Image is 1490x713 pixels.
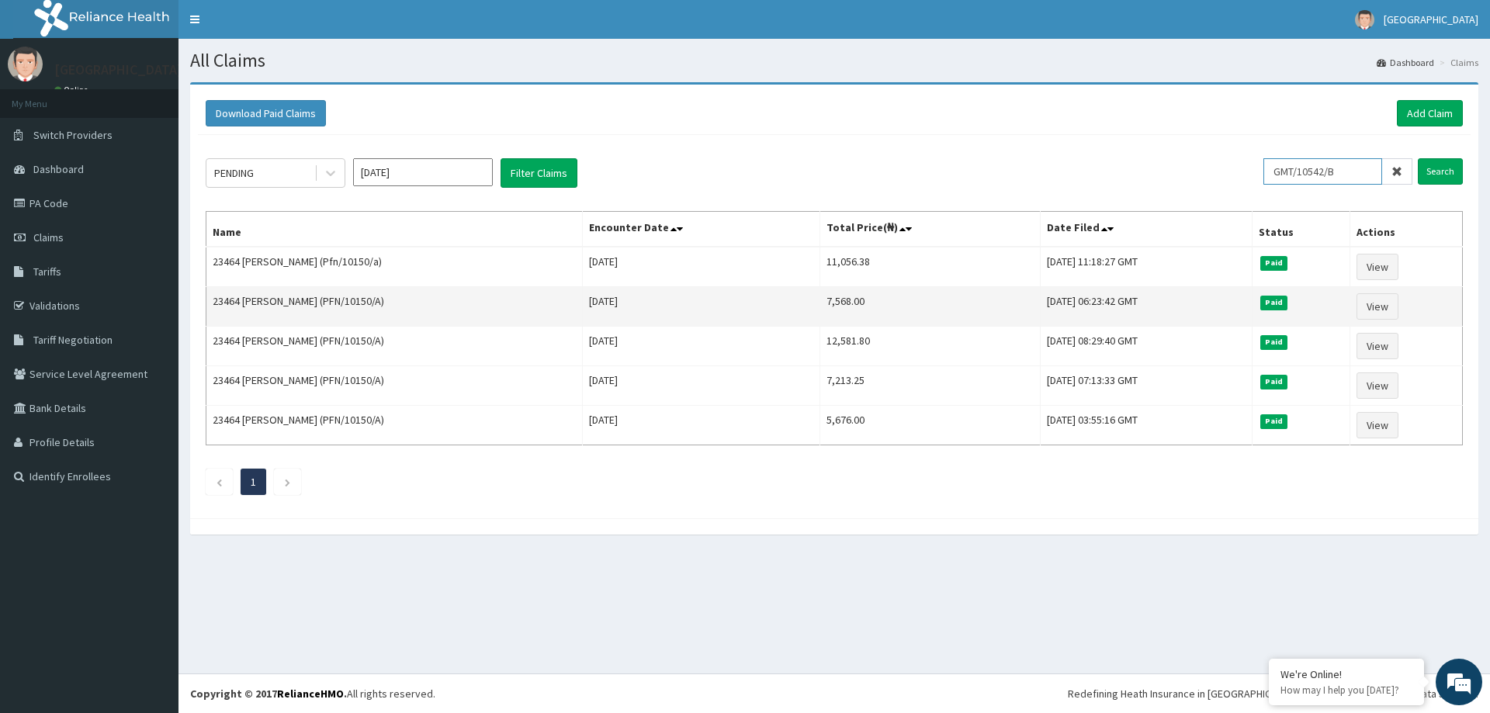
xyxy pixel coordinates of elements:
[1260,335,1288,349] span: Paid
[206,366,583,406] td: 23464 [PERSON_NAME] (PFN/10150/A)
[206,406,583,445] td: 23464 [PERSON_NAME] (PFN/10150/A)
[1280,684,1412,697] p: How may I help you today?
[8,47,43,81] img: User Image
[1040,327,1252,366] td: [DATE] 08:29:40 GMT
[33,333,113,347] span: Tariff Negotiation
[1418,158,1463,185] input: Search
[255,8,292,45] div: Minimize live chat window
[33,265,61,279] span: Tariffs
[8,424,296,478] textarea: Type your message and hit 'Enter'
[33,128,113,142] span: Switch Providers
[190,50,1478,71] h1: All Claims
[33,230,64,244] span: Claims
[190,687,347,701] strong: Copyright © 2017 .
[1252,212,1350,247] th: Status
[1357,372,1398,399] a: View
[820,247,1040,287] td: 11,056.38
[29,78,63,116] img: d_794563401_company_1708531726252_794563401
[1040,287,1252,327] td: [DATE] 06:23:42 GMT
[277,687,344,701] a: RelianceHMO
[1377,56,1434,69] a: Dashboard
[501,158,577,188] button: Filter Claims
[1040,366,1252,406] td: [DATE] 07:13:33 GMT
[54,85,92,95] a: Online
[1355,10,1374,29] img: User Image
[820,327,1040,366] td: 12,581.80
[820,366,1040,406] td: 7,213.25
[1357,254,1398,280] a: View
[583,366,820,406] td: [DATE]
[1280,667,1412,681] div: We're Online!
[583,406,820,445] td: [DATE]
[1068,686,1478,701] div: Redefining Heath Insurance in [GEOGRAPHIC_DATA] using Telemedicine and Data Science!
[90,196,214,352] span: We're online!
[1040,406,1252,445] td: [DATE] 03:55:16 GMT
[353,158,493,186] input: Select Month and Year
[1260,296,1288,310] span: Paid
[206,247,583,287] td: 23464 [PERSON_NAME] (Pfn/10150/a)
[214,165,254,181] div: PENDING
[583,247,820,287] td: [DATE]
[1350,212,1463,247] th: Actions
[1436,56,1478,69] li: Claims
[583,212,820,247] th: Encounter Date
[216,475,223,489] a: Previous page
[1357,293,1398,320] a: View
[206,327,583,366] td: 23464 [PERSON_NAME] (PFN/10150/A)
[1357,333,1398,359] a: View
[206,287,583,327] td: 23464 [PERSON_NAME] (PFN/10150/A)
[1357,412,1398,438] a: View
[54,63,182,77] p: [GEOGRAPHIC_DATA]
[206,212,583,247] th: Name
[820,212,1040,247] th: Total Price(₦)
[33,162,84,176] span: Dashboard
[820,406,1040,445] td: 5,676.00
[1397,100,1463,126] a: Add Claim
[1040,212,1252,247] th: Date Filed
[1384,12,1478,26] span: [GEOGRAPHIC_DATA]
[1260,256,1288,270] span: Paid
[1040,247,1252,287] td: [DATE] 11:18:27 GMT
[583,327,820,366] td: [DATE]
[178,673,1490,713] footer: All rights reserved.
[251,475,256,489] a: Page 1 is your current page
[820,287,1040,327] td: 7,568.00
[1263,158,1382,185] input: Search by HMO ID
[284,475,291,489] a: Next page
[583,287,820,327] td: [DATE]
[81,87,261,107] div: Chat with us now
[206,100,326,126] button: Download Paid Claims
[1260,375,1288,389] span: Paid
[1260,414,1288,428] span: Paid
